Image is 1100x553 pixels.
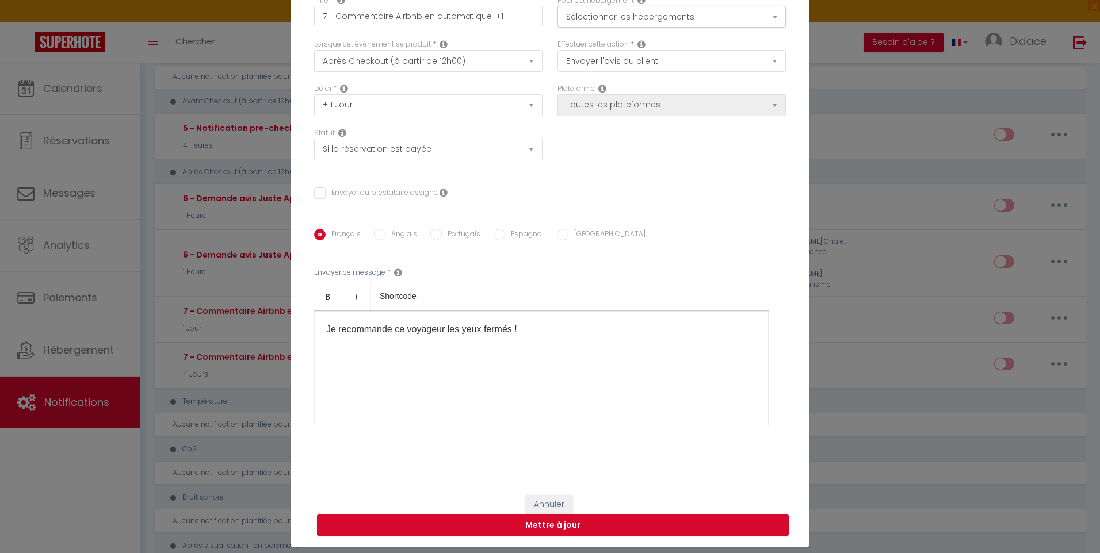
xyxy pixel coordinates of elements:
i: Envoyer au prestataire si il est assigné [440,188,448,197]
i: Event Occur [440,40,448,49]
div: Je recommande ce voyageur les yeux fermés ! [314,310,769,425]
i: Message [394,268,402,277]
i: Action Type [637,40,646,49]
i: Action Channel [598,84,606,93]
label: Effectuer cette action [557,39,629,50]
label: Envoyer ce message [314,267,385,278]
label: Français [326,229,361,241]
label: Plateforme [557,83,595,94]
button: Annuler [525,495,573,514]
label: Statut [314,128,335,139]
button: Sélectionner les hébergements [557,6,786,28]
a: Bold [314,282,342,310]
label: Lorsque cet événement se produit [314,39,431,50]
a: Shortcode [371,282,426,310]
label: [GEOGRAPHIC_DATA] [568,229,646,241]
i: Booking status [338,128,346,137]
a: Italic [342,282,371,310]
label: Délai [314,83,331,94]
button: Mettre à jour [317,514,789,536]
i: Action Time [340,84,348,93]
label: Espagnol [505,229,544,241]
label: Anglais [385,229,417,241]
label: Portugais [442,229,480,241]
